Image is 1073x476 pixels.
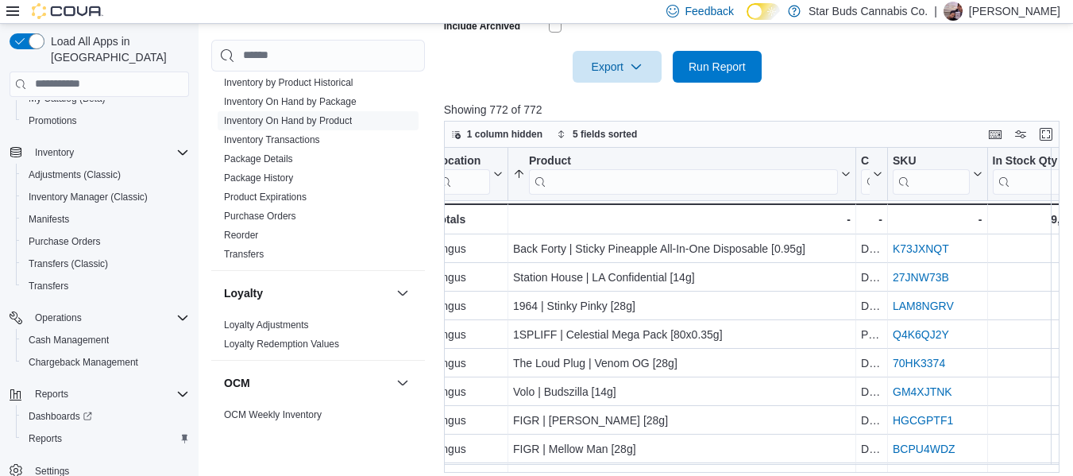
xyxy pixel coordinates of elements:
[893,300,954,312] a: LAM8NGRV
[673,51,762,83] button: Run Report
[22,407,98,426] a: Dashboards
[944,2,963,21] div: Eric Dawes
[29,385,75,404] button: Reports
[29,114,77,127] span: Promotions
[224,192,307,203] a: Product Expirations
[22,165,127,184] a: Adjustments (Classic)
[211,315,425,360] div: Loyalty
[685,3,734,19] span: Feedback
[224,95,357,108] span: Inventory On Hand by Package
[224,134,320,145] a: Inventory Transactions
[513,411,851,430] div: FIGR | [PERSON_NAME] [28g]
[22,111,83,130] a: Promotions
[513,439,851,459] div: FIGR | Mellow Man [28g]
[22,188,189,207] span: Inventory Manager (Classic)
[16,351,195,373] button: Chargeback Management
[224,229,258,242] span: Reorder
[224,211,296,222] a: Purchase Orders
[22,353,145,372] a: Chargeback Management
[224,172,293,184] span: Package History
[861,439,882,459] div: Dried Flower
[573,51,662,83] button: Export
[434,154,490,169] div: Location
[224,249,264,260] a: Transfers
[809,2,928,21] p: Star Buds Cannabis Co.
[893,154,970,169] div: SKU
[16,329,195,351] button: Cash Management
[29,235,101,248] span: Purchase Orders
[893,328,949,341] a: Q4K6QJ2Y
[22,232,107,251] a: Purchase Orders
[434,239,503,258] div: Angus
[513,296,851,315] div: 1964 | Stinky Pinky [28g]
[861,210,882,229] div: -
[16,230,195,253] button: Purchase Orders
[893,154,970,195] div: SKU URL
[224,230,258,241] a: Reorder
[224,285,263,301] h3: Loyalty
[16,275,195,297] button: Transfers
[893,271,949,284] a: 27JNW73B
[224,96,357,107] a: Inventory On Hand by Package
[224,408,322,421] span: OCM Weekly Inventory
[861,154,882,195] button: Classification
[16,110,195,132] button: Promotions
[513,382,851,401] div: Volo | Budszilla [14g]
[224,319,309,331] a: Loyalty Adjustments
[434,439,503,459] div: Angus
[224,248,264,261] span: Transfers
[35,146,74,159] span: Inventory
[22,232,189,251] span: Purchase Orders
[16,253,195,275] button: Transfers (Classic)
[893,443,955,455] a: BCPU4WDZ
[3,141,195,164] button: Inventory
[224,172,293,184] a: Package History
[434,325,503,344] div: Angus
[893,414,953,427] a: HGCGPTF1
[434,154,503,195] button: Location
[16,186,195,208] button: Inventory Manager (Classic)
[224,409,322,420] a: OCM Weekly Inventory
[29,308,88,327] button: Operations
[35,388,68,401] span: Reports
[689,59,746,75] span: Run Report
[211,54,425,270] div: Inventory
[893,242,949,255] a: K73JXNQT
[22,331,115,350] a: Cash Management
[434,154,490,195] div: Location
[22,331,189,350] span: Cash Management
[22,277,189,296] span: Transfers
[16,405,195,428] a: Dashboards
[861,239,882,258] div: Disposables
[861,154,870,169] div: Classification
[3,383,195,405] button: Reports
[211,405,425,431] div: OCM
[29,432,62,445] span: Reports
[445,125,549,144] button: 1 column hidden
[22,210,75,229] a: Manifests
[224,319,309,331] span: Loyalty Adjustments
[992,154,1066,169] div: In Stock Qty
[29,213,69,226] span: Manifests
[22,210,189,229] span: Manifests
[22,277,75,296] a: Transfers
[29,385,189,404] span: Reports
[434,296,503,315] div: Angus
[224,77,353,88] a: Inventory by Product Historical
[467,128,542,141] span: 1 column hidden
[434,382,503,401] div: Angus
[29,143,189,162] span: Inventory
[582,51,652,83] span: Export
[986,125,1005,144] button: Keyboard shortcuts
[434,210,503,229] div: Totals
[861,411,882,430] div: Dried Flower
[29,191,148,203] span: Inventory Manager (Classic)
[29,308,189,327] span: Operations
[224,76,353,89] span: Inventory by Product Historical
[224,134,320,146] span: Inventory Transactions
[513,210,851,229] div: -
[861,154,870,195] div: Classification
[529,154,838,169] div: Product
[29,334,109,346] span: Cash Management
